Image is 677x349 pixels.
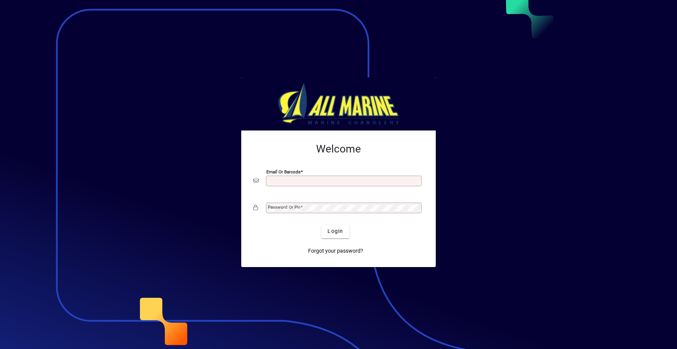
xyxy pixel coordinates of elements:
mat-label: Password or Pin [268,204,301,210]
span: Login [327,227,343,235]
span: Forgot your password? [308,247,363,255]
h2: Welcome [253,143,424,156]
button: Login [321,225,349,238]
a: Forgot your password? [305,244,366,258]
mat-label: Email or Barcode [266,169,301,174]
